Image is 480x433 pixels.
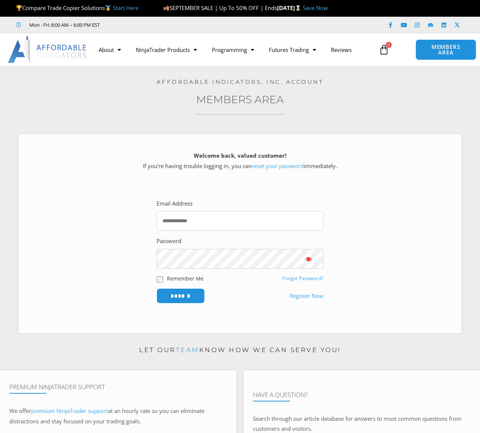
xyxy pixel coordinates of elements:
[277,4,303,12] strong: [DATE]
[157,236,181,246] label: Password
[303,4,328,12] a: Save Now
[164,5,169,11] img: 🍂
[176,346,199,354] a: team
[32,151,448,171] p: If you’re having trouble logging in, you can immediately.
[110,21,221,29] iframe: Customer reviews powered by Trustpilot
[91,41,375,58] nav: Menu
[113,4,138,12] a: Start Here
[262,41,323,58] a: Futures Trading
[128,41,204,58] a: NinjaTrader Products
[253,391,471,398] h4: Have A Question?
[290,291,323,301] a: Register Now
[423,44,469,55] span: MEMBERS AREA
[9,383,227,391] h4: Premium NinjaTrader Support
[323,41,359,58] a: Reviews
[157,78,324,85] a: Affordable Indicators, Inc. Account
[9,407,31,414] span: We offer
[282,275,323,282] a: Forgot Password?
[16,5,22,11] img: 🏆
[368,39,400,60] a: 0
[294,249,323,269] button: Show password
[295,5,301,11] img: ⌛
[91,41,128,58] a: About
[157,199,193,209] label: Email Address
[194,152,286,159] strong: Welcome back, valued customer!
[196,93,284,106] a: Members Area
[167,275,204,282] label: Remember Me
[251,162,304,170] a: reset your password
[31,407,108,414] a: premium NinjaTrader support
[204,41,262,58] a: Programming
[386,42,392,48] span: 0
[9,407,204,425] span: at an hourly rate so you can eliminate distractions and stay focused on your trading goals.
[27,20,100,29] span: Mon - Fri: 8:00 AM – 6:00 PM EST
[8,36,88,63] img: LogoAI | Affordable Indicators – NinjaTrader
[415,39,476,60] a: MEMBERS AREA
[16,4,138,12] span: Compare Trade Copier Solutions
[105,5,111,11] img: 🥇
[163,4,277,12] span: SEPTEMBER SALE | Up To 50% OFF | Ends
